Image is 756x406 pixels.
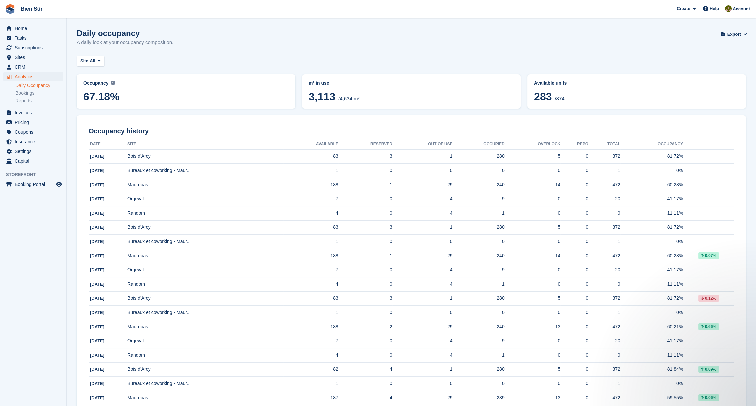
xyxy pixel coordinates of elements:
[77,29,173,38] h1: Daily occupancy
[283,334,338,348] td: 7
[90,282,104,287] span: [DATE]
[560,266,588,273] div: 0
[453,252,505,259] div: 240
[338,263,392,277] td: 0
[588,306,620,320] td: 1
[620,377,683,391] td: 0%
[453,153,505,160] div: 280
[127,320,283,334] td: Maurepas
[3,156,63,166] a: menu
[588,235,620,249] td: 1
[392,320,453,334] td: 29
[560,167,588,174] div: 0
[77,56,104,67] button: Site: All
[127,220,283,235] td: Bois d'Arcy
[338,291,392,306] td: 3
[127,249,283,263] td: Maurepas
[338,306,392,320] td: 0
[127,206,283,221] td: Random
[505,238,561,245] div: 0
[505,394,561,401] div: 13
[338,320,392,334] td: 2
[453,139,505,150] th: Occupied
[3,62,63,72] a: menu
[534,80,567,86] span: Available units
[18,3,45,14] a: Bien Sûr
[453,195,505,202] div: 9
[620,334,683,348] td: 41.17%
[588,249,620,263] td: 472
[620,249,683,263] td: 60.28%
[588,291,620,306] td: 372
[338,362,392,377] td: 4
[505,323,561,330] div: 13
[338,149,392,164] td: 3
[90,211,104,216] span: [DATE]
[453,224,505,231] div: 280
[392,377,453,391] td: 0
[15,137,55,146] span: Insurance
[698,394,719,401] div: 0.06%
[5,4,15,14] img: stora-icon-8386f47178a22dfd0bd8f6a31ec36ba5ce8667c1dd55bd0f319d3a0aa187defe.svg
[127,391,283,405] td: Maurepas
[710,5,719,12] span: Help
[90,253,104,258] span: [DATE]
[392,277,453,292] td: 4
[453,181,505,188] div: 240
[3,118,63,127] a: menu
[283,249,338,263] td: 188
[453,210,505,217] div: 1
[620,391,683,405] td: 59.55%
[338,178,392,192] td: 1
[3,137,63,146] a: menu
[283,263,338,277] td: 7
[392,164,453,178] td: 0
[338,235,392,249] td: 0
[392,139,453,150] th: Out of Use
[453,323,505,330] div: 240
[620,291,683,306] td: 81.72%
[505,352,561,359] div: 0
[698,295,719,302] div: 0.12%
[588,220,620,235] td: 372
[560,153,588,160] div: 0
[505,281,561,288] div: 0
[90,367,104,372] span: [DATE]
[309,91,335,103] span: 3,113
[392,306,453,320] td: 0
[560,380,588,387] div: 0
[505,167,561,174] div: 0
[620,164,683,178] td: 0%
[620,263,683,277] td: 41.17%
[505,309,561,316] div: 0
[620,149,683,164] td: 81.72%
[15,98,63,104] a: Reports
[338,96,359,101] span: /4,634 m²
[83,80,108,86] span: Occupancy
[127,263,283,277] td: Orgeval
[15,147,55,156] span: Settings
[677,5,690,12] span: Create
[283,391,338,405] td: 187
[15,82,63,89] a: Daily Occupancy
[620,277,683,292] td: 11.11%
[283,291,338,306] td: 83
[698,323,719,330] div: 0.66%
[338,139,392,150] th: Reserved
[80,58,90,64] span: Site:
[453,352,505,359] div: 1
[392,334,453,348] td: 4
[283,192,338,206] td: 7
[338,249,392,263] td: 1
[309,80,514,87] abbr: Current breakdown of %{unit} occupied
[15,180,55,189] span: Booking Portal
[127,348,283,363] td: Random
[505,153,561,160] div: 5
[620,192,683,206] td: 41.17%
[620,235,683,249] td: 0%
[560,323,588,330] div: 0
[15,24,55,33] span: Home
[127,139,283,150] th: Site
[698,366,719,373] div: 0.09%
[283,277,338,292] td: 4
